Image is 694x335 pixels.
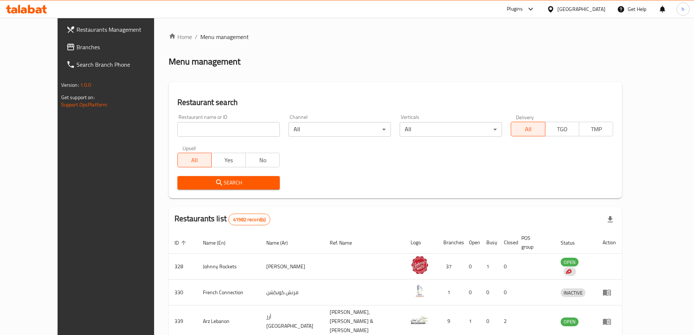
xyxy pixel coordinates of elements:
div: Plugins [507,5,523,13]
span: Version: [61,80,79,90]
span: No [248,155,277,165]
a: Search Branch Phone [60,56,173,73]
div: OPEN [561,258,579,266]
td: 0 [498,280,515,305]
th: Logo [405,231,438,254]
span: Status [561,238,584,247]
label: Delivery [516,114,534,120]
span: OPEN [561,318,579,326]
img: delivery hero logo [565,268,572,275]
td: فرنش كونكشن [260,280,324,305]
th: Action [597,231,622,254]
td: 330 [169,280,197,305]
button: Search [177,176,280,190]
input: Search for restaurant name or ID.. [177,122,280,137]
span: All [181,155,209,165]
span: Name (Ar) [266,238,297,247]
td: 0 [463,280,481,305]
h2: Restaurants list [175,213,271,225]
th: Closed [498,231,515,254]
span: Restaurants Management [77,25,168,34]
span: Ref. Name [330,238,361,247]
td: 1 [481,254,498,280]
button: TGO [545,122,579,136]
span: 41982 record(s) [229,216,270,223]
div: Menu [603,288,616,297]
span: Yes [215,155,243,165]
a: Support.OpsPlatform [61,100,107,109]
th: Open [463,231,481,254]
button: All [511,122,545,136]
span: INACTIVE [561,289,585,297]
nav: breadcrumb [169,32,622,41]
img: Arz Lebanon [411,311,429,329]
td: French Connection [197,280,261,305]
span: POS group [521,234,546,251]
span: OPEN [561,258,579,266]
a: Home [169,32,192,41]
span: Menu management [200,32,249,41]
th: Branches [438,231,463,254]
span: ID [175,238,188,247]
img: Johnny Rockets [411,256,429,274]
div: All [400,122,502,137]
span: 1.0.0 [80,80,91,90]
h2: Menu management [169,56,240,67]
span: h [682,5,685,13]
span: Search [183,178,274,187]
span: Branches [77,43,168,51]
td: 37 [438,254,463,280]
span: TGO [548,124,576,135]
td: Johnny Rockets [197,254,261,280]
div: All [289,122,391,137]
td: 328 [169,254,197,280]
button: All [177,153,212,167]
img: French Connection [411,282,429,300]
a: Restaurants Management [60,21,173,38]
label: Upsell [183,145,196,151]
span: All [514,124,542,135]
td: 0 [481,280,498,305]
td: 0 [498,254,515,280]
td: [PERSON_NAME] [260,254,324,280]
span: Search Branch Phone [77,60,168,69]
button: TMP [579,122,613,136]
span: Name (En) [203,238,235,247]
td: 1 [438,280,463,305]
th: Busy [481,231,498,254]
div: Indicates that the vendor menu management has been moved to DH Catalog service [564,267,576,276]
a: Branches [60,38,173,56]
div: Menu [603,317,616,326]
span: Get support on: [61,93,95,102]
span: TMP [582,124,610,135]
button: No [245,153,279,167]
div: Export file [601,211,619,228]
div: Total records count [228,214,270,225]
li: / [195,32,197,41]
h2: Restaurant search [177,97,613,108]
td: 0 [463,254,481,280]
button: Yes [211,153,246,167]
div: [GEOGRAPHIC_DATA] [557,5,605,13]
